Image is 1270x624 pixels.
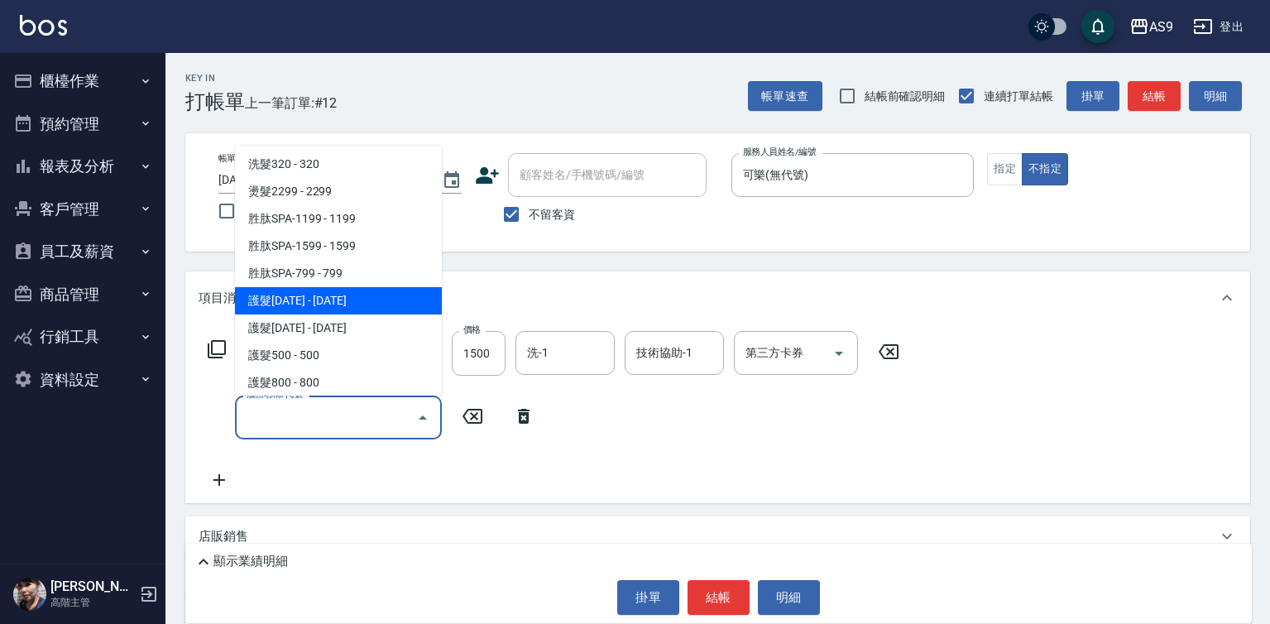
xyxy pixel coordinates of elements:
button: 結帳 [688,580,750,615]
button: Choose date, selected date is 2025-09-10 [432,161,472,200]
img: Person [13,578,46,611]
button: 商品管理 [7,273,159,316]
span: 護髮[DATE] - [DATE] [235,314,442,342]
div: 店販銷售 [185,516,1250,556]
div: AS9 [1149,17,1173,37]
button: 預約管理 [7,103,159,146]
button: 員工及薪資 [7,230,159,273]
img: Logo [20,15,67,36]
button: 資料設定 [7,358,159,401]
span: 洗髮320 - 320 [235,151,442,178]
button: 不指定 [1022,153,1068,185]
span: 胜肽SPA-799 - 799 [235,260,442,287]
p: 顯示業績明細 [213,553,288,570]
button: 掛單 [617,580,679,615]
label: 價格 [463,324,481,336]
span: 不留客資 [529,206,575,223]
button: 結帳 [1128,81,1181,112]
button: 櫃檯作業 [7,60,159,103]
button: 掛單 [1066,81,1119,112]
span: 結帳前確認明細 [865,88,946,105]
span: 胜肽SPA-1599 - 1599 [235,233,442,260]
p: 高階主管 [50,595,135,610]
input: YYYY/MM/DD hh:mm [218,166,425,194]
label: 服務人員姓名/編號 [743,146,816,158]
span: 上一筆訂單:#12 [245,93,338,113]
button: 報表及分析 [7,145,159,188]
button: save [1081,10,1114,43]
label: 帳單日期 [218,152,253,165]
button: 行銷工具 [7,315,159,358]
span: 護髮800 - 800 [235,369,442,396]
span: 連續打單結帳 [984,88,1053,105]
span: 護髮[DATE] - [DATE] [235,287,442,314]
div: 項目消費 [185,271,1250,324]
h3: 打帳單 [185,90,245,113]
button: 指定 [987,153,1023,185]
span: 胜肽SPA-1199 - 1199 [235,205,442,233]
p: 店販銷售 [199,528,248,545]
button: 明細 [758,580,820,615]
h2: Key In [185,73,245,84]
h5: [PERSON_NAME] [50,578,135,595]
button: 客戶管理 [7,188,159,231]
button: 登出 [1186,12,1250,42]
button: Close [410,405,436,431]
span: 護髮500 - 500 [235,342,442,369]
button: Open [826,340,852,367]
span: 燙髮2299 - 2299 [235,178,442,205]
button: AS9 [1123,10,1180,44]
button: 明細 [1189,81,1242,112]
button: 帳單速查 [748,81,822,112]
p: 項目消費 [199,290,248,307]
